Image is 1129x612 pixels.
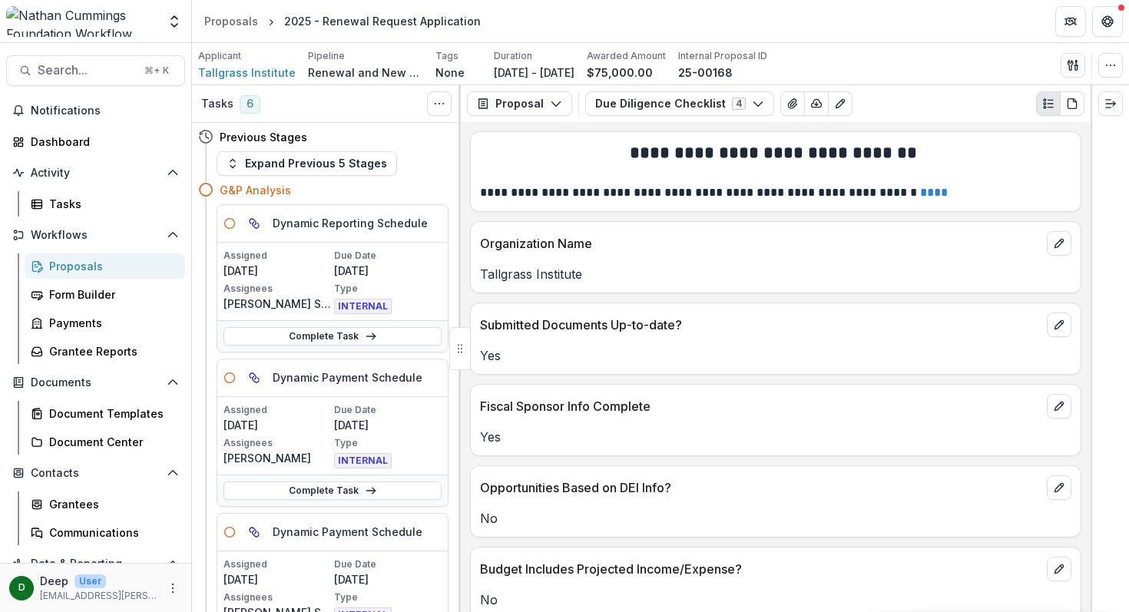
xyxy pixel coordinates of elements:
div: Form Builder [49,286,173,303]
p: No [480,509,1071,528]
p: 25-00168 [678,65,733,81]
div: Deep [18,583,25,593]
div: Document Templates [49,405,173,422]
a: Dashboard [6,129,185,154]
div: Grantees [49,496,173,512]
span: Data & Reporting [31,557,161,571]
p: Duration [494,49,532,63]
p: Opportunities Based on DEI Info? [480,478,1041,497]
p: Assigned [223,403,331,417]
button: edit [1047,394,1071,418]
div: Payments [49,315,173,331]
h5: Dynamic Reporting Schedule [273,215,428,231]
button: Toggle View Cancelled Tasks [427,91,452,116]
a: Payments [25,310,185,336]
button: edit [1047,313,1071,337]
a: Grantees [25,491,185,517]
p: Budget Includes Projected Income/Expense? [480,560,1041,578]
button: Open Data & Reporting [6,551,185,576]
p: Due Date [334,249,442,263]
p: Awarded Amount [587,49,666,63]
a: Tasks [25,191,185,217]
div: 2025 - Renewal Request Application [284,13,481,29]
a: Document Center [25,429,185,455]
h4: Previous Stages [220,129,307,145]
button: Search... [6,55,185,86]
span: Notifications [31,104,179,117]
a: Complete Task [223,327,442,346]
div: Communications [49,524,173,541]
a: Proposals [25,253,185,279]
button: Edit as form [828,91,853,116]
button: Open Documents [6,370,185,395]
button: Plaintext view [1036,91,1061,116]
a: Tallgrass Institute [198,65,296,81]
p: Fiscal Sponsor Info Complete [480,397,1041,415]
span: Search... [38,63,135,78]
p: [EMAIL_ADDRESS][PERSON_NAME][DOMAIN_NAME] [40,589,157,603]
p: [DATE] [223,417,331,433]
p: Assigned [223,249,331,263]
span: Workflows [31,229,161,242]
button: Open Workflows [6,223,185,247]
button: Notifications [6,98,185,123]
h4: G&P Analysis [220,182,291,198]
p: Yes [480,428,1071,446]
div: Proposals [204,13,258,29]
button: Open Contacts [6,461,185,485]
a: Form Builder [25,282,185,307]
span: Activity [31,167,161,180]
button: More [164,579,182,597]
p: [DATE] [334,417,442,433]
p: Due Date [334,557,442,571]
p: Internal Proposal ID [678,49,767,63]
span: 6 [240,95,260,114]
button: PDF view [1060,91,1084,116]
p: Submitted Documents Up-to-date? [480,316,1041,334]
button: Open entity switcher [164,6,185,37]
button: edit [1047,231,1071,256]
div: Dashboard [31,134,173,150]
p: [PERSON_NAME] [223,450,331,466]
a: Proposals [198,10,264,32]
p: No [480,590,1071,609]
button: edit [1047,475,1071,500]
button: View dependent tasks [242,520,267,544]
p: None [435,65,465,81]
div: Proposals [49,258,173,274]
p: Type [334,590,442,604]
button: View dependent tasks [242,211,267,236]
p: Type [334,282,442,296]
button: Open Activity [6,160,185,185]
button: View Attached Files [780,91,805,116]
p: [PERSON_NAME] San [PERSON_NAME] [223,296,331,312]
span: INTERNAL [334,453,392,468]
span: Contacts [31,467,161,480]
a: Communications [25,520,185,545]
p: Assignees [223,282,331,296]
p: $75,000.00 [587,65,653,81]
p: [DATE] [334,571,442,587]
p: [DATE] - [DATE] [494,65,574,81]
p: Assignees [223,590,331,604]
p: Pipeline [308,49,345,63]
p: Assignees [223,436,331,450]
a: Grantee Reports [25,339,185,364]
p: User [74,574,106,588]
span: Documents [31,376,161,389]
p: Organization Name [480,234,1041,253]
div: ⌘ + K [141,62,172,79]
a: Document Templates [25,401,185,426]
button: View dependent tasks [242,366,267,390]
h5: Dynamic Payment Schedule [273,369,422,385]
p: Tags [435,49,459,63]
button: Expand Previous 5 Stages [217,151,397,176]
h5: Dynamic Payment Schedule [273,524,422,540]
button: Get Help [1092,6,1123,37]
nav: breadcrumb [198,10,487,32]
div: Grantee Reports [49,343,173,359]
button: Due Diligence Checklist4 [585,91,774,116]
a: Complete Task [223,481,442,500]
div: Document Center [49,434,173,450]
